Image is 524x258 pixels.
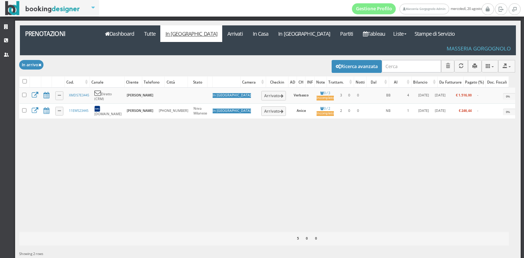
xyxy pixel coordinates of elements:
[92,103,124,118] td: [DOMAIN_NAME]
[456,93,472,98] b: € 1.516,00
[213,93,251,98] div: In [GEOGRAPHIC_DATA]
[297,236,299,241] b: 5
[127,108,153,113] b: [PERSON_NAME]
[415,103,432,118] td: [DATE]
[345,103,353,118] td: 0
[375,103,402,118] td: NB
[317,96,334,100] div: Incompleto
[390,25,409,42] a: Liste
[222,25,248,42] a: Arrivati
[354,77,366,87] div: Notti
[352,3,396,14] a: Gestione Profilo
[90,77,124,87] div: Canale
[289,77,297,87] div: AD
[19,251,43,256] span: Showing 2 rows
[410,25,460,42] a: Stampe di Servizio
[459,108,472,113] b: € 246,44
[432,103,448,118] td: [DATE]
[188,77,207,87] div: Stato
[306,236,308,241] b: 0
[464,77,485,87] div: Pagato (%)
[345,88,353,103] td: 0
[447,45,511,52] h4: Masseria Gorgognolo
[317,111,334,116] div: Incompleto
[100,25,139,42] a: Dashboard
[191,103,210,118] td: Nova Milanese
[261,106,286,116] button: Arrivato
[353,103,363,118] td: 0
[332,60,382,73] button: Ricerca avanzata
[402,103,415,118] td: 1
[241,77,266,87] div: Camera
[503,93,513,100] div: 0%
[438,77,463,87] div: Da Fatturare
[337,88,345,103] td: 3
[297,108,306,113] b: Anice
[317,106,334,116] a: 0 / 2Incompleto
[156,103,191,118] td: [PHONE_NUMBER]
[337,103,345,118] td: 2
[402,88,415,103] td: 4
[367,77,389,87] div: Dal
[297,77,305,87] div: CH
[266,77,288,87] div: Checkin
[142,77,165,87] div: Telefono
[69,108,88,113] a: 11EW523445
[358,25,390,42] a: Tableau
[399,4,449,14] a: Masseria Gorgognolo Admin
[94,106,100,112] img: 7STAjs-WNfZHmYllyLag4gdhmHm8JrbmzVrznejwAeLEbpu0yDt-GlJaDipzXAZBN18=w300
[474,88,500,103] td: -
[294,93,309,98] b: Verbasco
[335,25,358,42] a: Partiti
[139,25,161,42] a: Tutte
[503,109,513,115] div: 0%
[19,60,43,69] button: In arrivo
[353,88,363,103] td: 0
[382,60,441,72] input: Cerca
[273,25,335,42] a: In [GEOGRAPHIC_DATA]
[498,60,515,72] button: Export
[454,60,468,72] button: Aggiorna
[125,77,142,87] div: Cliente
[375,88,402,103] td: BB
[20,25,96,42] a: Prenotazioni
[160,25,222,42] a: In [GEOGRAPHIC_DATA]
[486,77,509,87] div: Doc. Fiscali
[389,77,411,87] div: Al
[69,93,89,98] a: XMDS7E3445
[127,93,153,98] b: [PERSON_NAME]
[5,1,80,15] img: BookingDesigner.com
[327,77,354,87] div: Trattam.
[165,77,188,87] div: Città
[412,77,437,87] div: Bilancio
[474,103,500,118] td: -
[248,25,273,42] a: In Casa
[92,88,124,103] td: Diretto (CRM)
[305,77,314,87] div: INF
[65,77,90,87] div: Cod.
[432,88,448,103] td: [DATE]
[352,3,482,14] span: mercoledì, 20 agosto
[415,88,432,103] td: [DATE]
[315,77,326,87] div: Note
[315,236,317,241] b: 0
[213,109,251,113] div: In [GEOGRAPHIC_DATA]
[261,91,286,100] button: Arrivato
[317,91,334,100] a: 0 / 3Incompleto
